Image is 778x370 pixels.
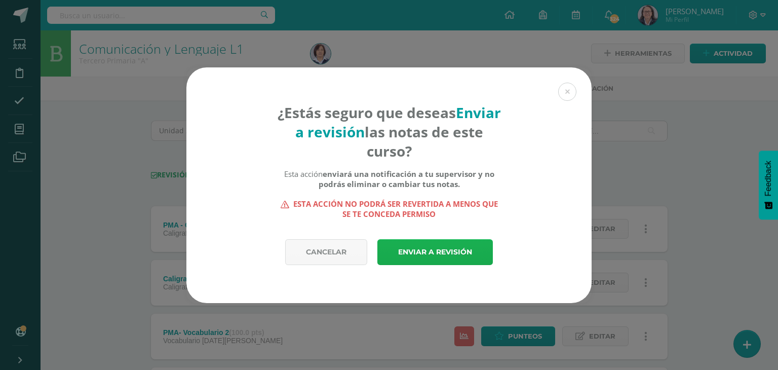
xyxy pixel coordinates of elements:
span: Feedback [764,161,773,196]
button: Feedback - Mostrar encuesta [759,151,778,219]
a: Cancelar [285,239,367,265]
strong: Esta acción no podrá ser revertida a menos que se te conceda permiso [277,199,501,219]
strong: Enviar a revisión [295,103,501,141]
div: Esta acción [277,169,501,189]
button: Close (Esc) [558,83,576,101]
h4: ¿Estás seguro que deseas las notas de este curso? [277,103,501,161]
b: enviará una notificación a tu supervisor y no podrás eliminar o cambiar tus notas. [319,169,494,189]
a: Enviar a revisión [377,239,493,265]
